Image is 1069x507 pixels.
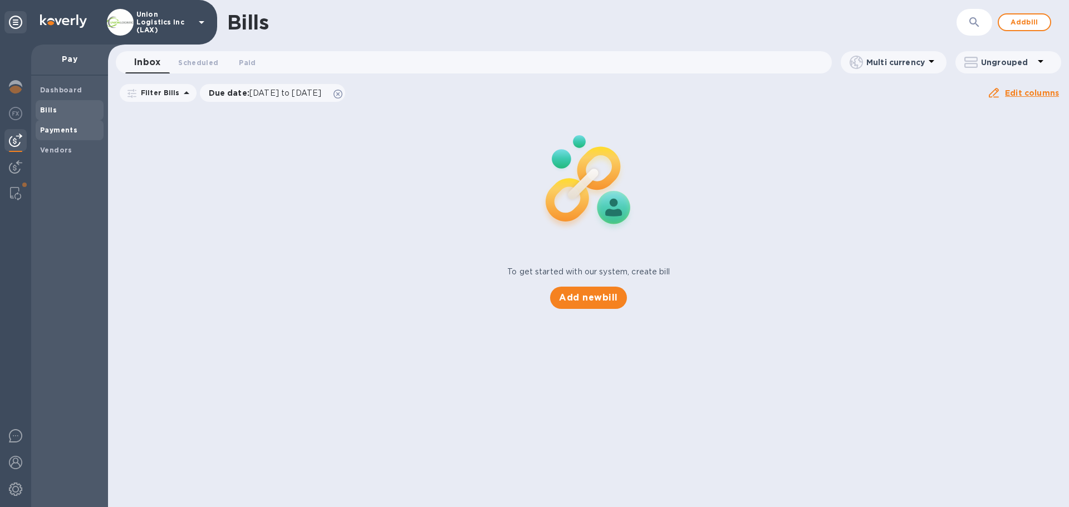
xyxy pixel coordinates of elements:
button: Addbill [998,13,1051,31]
p: To get started with our system, create bill [507,266,670,278]
img: Logo [40,14,87,28]
span: Inbox [134,55,160,70]
p: Pay [40,53,99,65]
b: Dashboard [40,86,82,94]
u: Edit columns [1005,88,1059,97]
div: Unpin categories [4,11,27,33]
h1: Bills [227,11,268,34]
p: Union Logistics Inc (LAX) [136,11,192,34]
p: Ungrouped [981,57,1034,68]
span: Paid [239,57,256,68]
span: Add bill [1008,16,1041,29]
b: Payments [40,126,77,134]
button: Add newbill [550,287,626,309]
b: Vendors [40,146,72,154]
img: Foreign exchange [9,107,22,120]
span: Scheduled [178,57,218,68]
p: Due date : [209,87,327,99]
b: Bills [40,106,57,114]
span: [DATE] to [DATE] [249,88,321,97]
p: Filter Bills [136,88,180,97]
p: Multi currency [866,57,925,68]
span: Add new bill [559,291,617,304]
div: Due date:[DATE] to [DATE] [200,84,346,102]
